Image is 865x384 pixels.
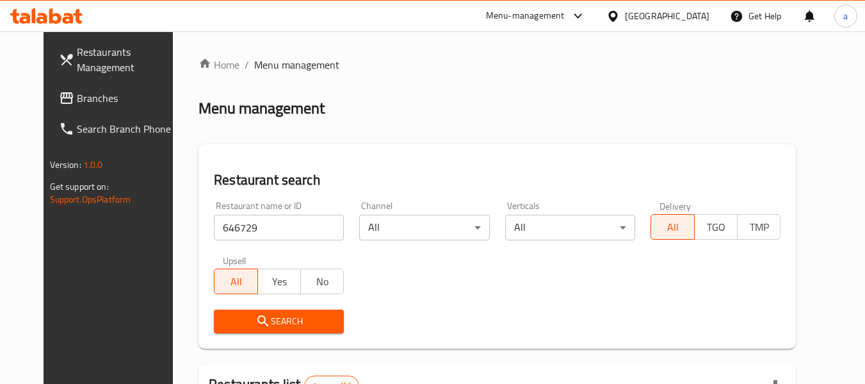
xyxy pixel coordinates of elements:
span: All [220,272,252,291]
h2: Restaurant search [214,171,780,190]
div: All [359,215,489,240]
button: TMP [737,214,780,240]
span: Search [224,313,334,330]
span: TGO [700,218,732,237]
a: Support.OpsPlatform [50,191,131,208]
label: Delivery [659,201,691,210]
a: Restaurants Management [49,37,188,83]
span: Get support on: [50,178,109,195]
div: Menu-management [486,8,565,24]
button: TGO [694,214,738,240]
span: Menu management [254,57,339,72]
span: All [656,218,689,237]
input: Search for restaurant name or ID.. [214,215,344,240]
span: No [306,272,339,291]
nav: breadcrumb [198,57,796,72]
button: All [214,269,257,294]
li: / [245,57,249,72]
div: All [505,215,635,240]
button: All [651,214,694,240]
span: a [843,9,848,23]
button: Yes [257,269,301,294]
span: Branches [77,90,178,106]
span: Search Branch Phone [77,121,178,137]
span: TMP [743,218,775,237]
a: Branches [49,83,188,113]
span: 1.0.0 [83,156,103,173]
a: Search Branch Phone [49,113,188,144]
div: [GEOGRAPHIC_DATA] [625,9,709,23]
a: Home [198,57,239,72]
button: No [300,269,344,294]
span: Yes [263,272,296,291]
button: Search [214,310,344,333]
label: Upsell [223,256,247,265]
h2: Menu management [198,98,325,119]
span: Restaurants Management [77,44,178,75]
span: Version: [50,156,81,173]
